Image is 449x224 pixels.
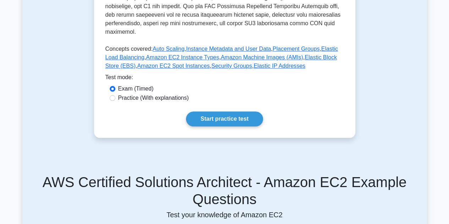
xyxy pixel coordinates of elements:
a: Elastic Block Store (EBS) [105,54,337,69]
a: Auto Scaling [153,46,185,52]
h5: AWS Certified Solutions Architect - Amazon EC2 Example Questions [31,174,418,208]
label: Exam (Timed) [118,84,154,93]
a: Security Groups [211,63,252,69]
a: Amazon EC2 Spot Instances [137,63,210,69]
a: Placement Groups [273,46,320,52]
div: Test mode: [105,73,344,84]
a: Amazon Machine Images (AMIs) [221,54,303,60]
a: Start practice test [186,111,263,126]
p: Test your knowledge of Amazon EC2 [31,211,418,219]
a: Elastic IP Addresses [254,63,306,69]
label: Practice (With explanations) [118,94,189,102]
p: Concepts covered: , , , , , , , , , [105,45,344,73]
a: Amazon EC2 Instance Types [146,54,219,60]
a: Instance Metadata and User Data [186,46,271,52]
